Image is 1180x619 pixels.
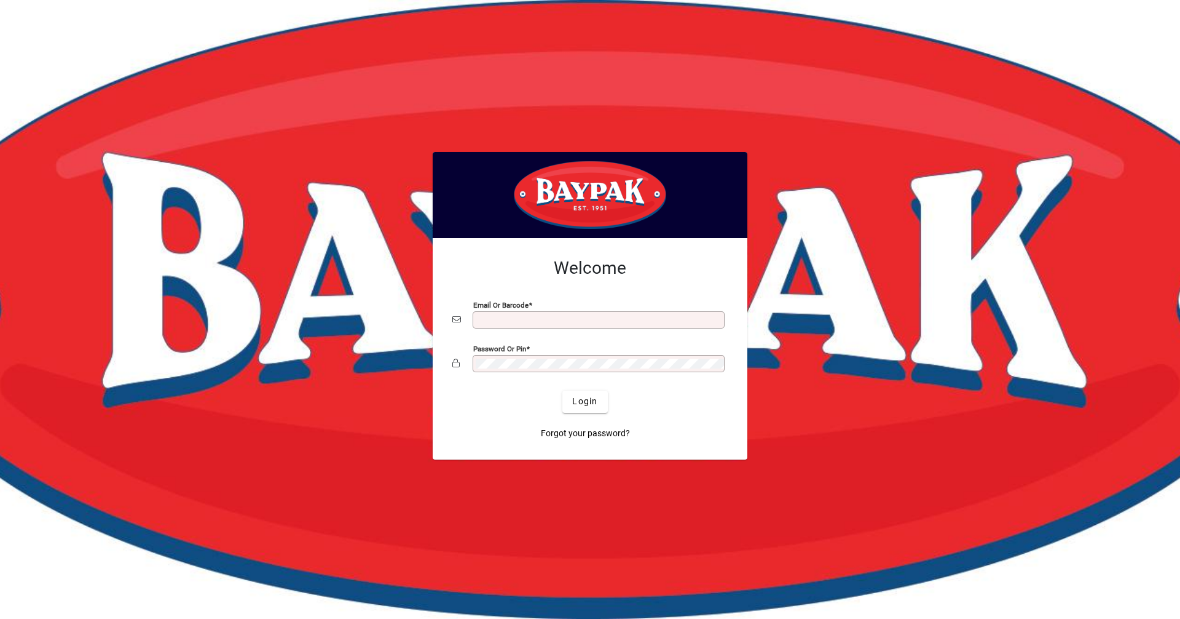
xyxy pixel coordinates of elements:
[572,395,597,408] span: Login
[473,344,526,353] mat-label: Password or Pin
[536,423,635,445] a: Forgot your password?
[452,258,728,279] h2: Welcome
[473,300,529,309] mat-label: Email or Barcode
[541,427,630,440] span: Forgot your password?
[562,391,607,413] button: Login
